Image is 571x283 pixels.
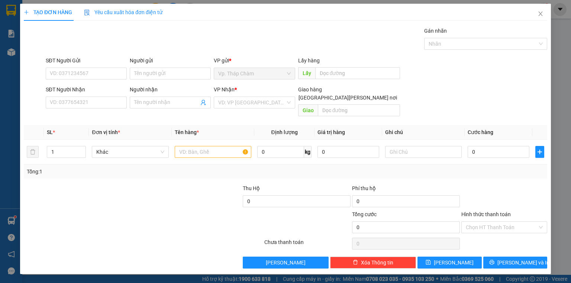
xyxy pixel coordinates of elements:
[315,67,400,79] input: Dọc đường
[434,258,474,267] span: [PERSON_NAME]
[271,129,297,135] span: Định lượng
[535,146,544,158] button: plus
[47,129,53,135] span: SL
[424,28,447,34] label: Gán nhãn
[352,211,377,217] span: Tổng cước
[27,167,221,176] div: Tổng: 1
[317,129,345,135] span: Giá trị hàng
[298,87,322,92] span: Giao hàng
[46,56,127,65] div: SĐT Người Gửi
[296,94,400,102] span: [GEOGRAPHIC_DATA][PERSON_NAME] nơi
[317,146,379,158] input: 0
[264,238,351,251] div: Chưa thanh toán
[242,185,259,191] span: Thu Hộ
[266,258,306,267] span: [PERSON_NAME]
[298,67,315,79] span: Lấy
[538,11,543,17] span: close
[304,146,312,158] span: kg
[130,85,211,94] div: Người nhận
[130,56,211,65] div: Người gửi
[214,56,295,65] div: VP gửi
[353,260,358,266] span: delete
[461,211,511,217] label: Hình thức thanh toán
[468,129,493,135] span: Cước hàng
[298,58,319,64] span: Lấy hàng
[96,146,164,157] span: Khác
[497,258,549,267] span: [PERSON_NAME] và In
[84,9,162,15] span: Yêu cầu xuất hóa đơn điện tử
[385,146,462,158] input: Ghi Chú
[536,149,544,155] span: plus
[214,87,235,92] span: VP Nhận
[330,257,416,269] button: deleteXóa Thông tin
[352,184,460,195] div: Phí thu hộ
[426,260,431,266] span: save
[298,104,317,116] span: Giao
[84,10,90,16] img: icon
[92,129,120,135] span: Đơn vị tính
[317,104,400,116] input: Dọc đường
[242,257,328,269] button: [PERSON_NAME]
[200,100,206,105] span: user-add
[361,258,393,267] span: Xóa Thông tin
[417,257,482,269] button: save[PERSON_NAME]
[489,260,494,266] span: printer
[175,146,251,158] input: VD: Bàn, Ghế
[27,146,39,158] button: delete
[24,9,72,15] span: TẠO ĐƠN HÀNG
[24,10,29,15] span: plus
[382,125,465,140] th: Ghi chú
[530,4,551,25] button: Close
[46,85,127,94] div: SĐT Người Nhận
[483,257,548,269] button: printer[PERSON_NAME] và In
[218,68,290,79] span: Vp. Tháp Chàm
[175,129,199,135] span: Tên hàng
